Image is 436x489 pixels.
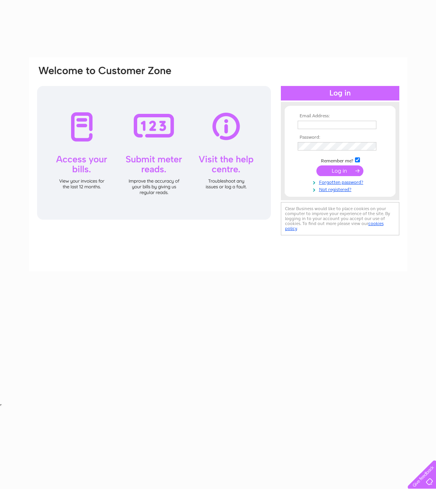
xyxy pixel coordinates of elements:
[296,113,384,119] th: Email Address:
[316,165,363,176] input: Submit
[298,178,384,185] a: Forgotten password?
[281,202,399,235] div: Clear Business would like to place cookies on your computer to improve your experience of the sit...
[298,185,384,193] a: Not registered?
[296,156,384,164] td: Remember me?
[285,221,384,231] a: cookies policy
[296,135,384,140] th: Password:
